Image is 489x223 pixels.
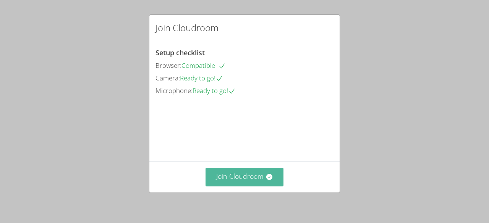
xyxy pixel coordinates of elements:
span: Microphone: [155,86,193,95]
span: Ready to go! [180,74,223,82]
span: Compatible [181,61,226,70]
button: Join Cloudroom [206,168,284,186]
span: Ready to go! [193,86,236,95]
span: Camera: [155,74,180,82]
span: Setup checklist [155,48,205,57]
span: Browser: [155,61,181,70]
h2: Join Cloudroom [155,21,219,35]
